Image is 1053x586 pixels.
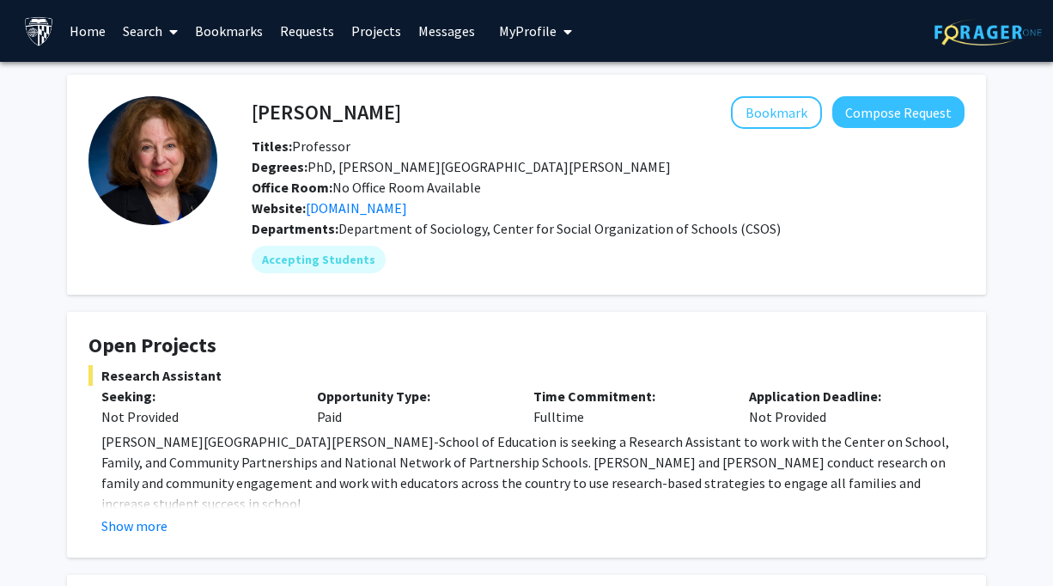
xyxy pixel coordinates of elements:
[731,96,822,129] button: Add Joyce Epstein to Bookmarks
[101,386,291,406] p: Seeking:
[736,386,952,427] div: Not Provided
[533,386,723,406] p: Time Commitment:
[61,1,114,61] a: Home
[252,137,350,155] span: Professor
[317,386,507,406] p: Opportunity Type:
[832,96,965,128] button: Compose Request to Joyce Epstein
[88,365,965,386] span: Research Assistant
[252,137,292,155] b: Titles:
[88,96,217,225] img: Profile Picture
[410,1,484,61] a: Messages
[101,406,291,427] div: Not Provided
[88,333,965,358] h4: Open Projects
[934,19,1042,46] img: ForagerOne Logo
[24,16,54,46] img: Johns Hopkins University Logo
[520,386,736,427] div: Fulltime
[252,220,338,237] b: Departments:
[252,199,306,217] b: Website:
[252,96,401,128] h4: [PERSON_NAME]
[101,516,167,536] button: Show more
[271,1,343,61] a: Requests
[186,1,271,61] a: Bookmarks
[749,386,939,406] p: Application Deadline:
[252,158,307,175] b: Degrees:
[252,179,332,196] b: Office Room:
[101,431,965,514] p: [PERSON_NAME][GEOGRAPHIC_DATA][PERSON_NAME]-School of Education is seeking a Research Assistant t...
[306,199,407,217] a: Opens in a new tab
[252,246,386,273] mat-chip: Accepting Students
[304,386,520,427] div: Paid
[499,22,557,40] span: My Profile
[252,158,671,175] span: PhD, [PERSON_NAME][GEOGRAPHIC_DATA][PERSON_NAME]
[114,1,186,61] a: Search
[252,179,481,196] span: No Office Room Available
[338,220,781,237] span: Department of Sociology, Center for Social Organization of Schools (CSOS)
[343,1,410,61] a: Projects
